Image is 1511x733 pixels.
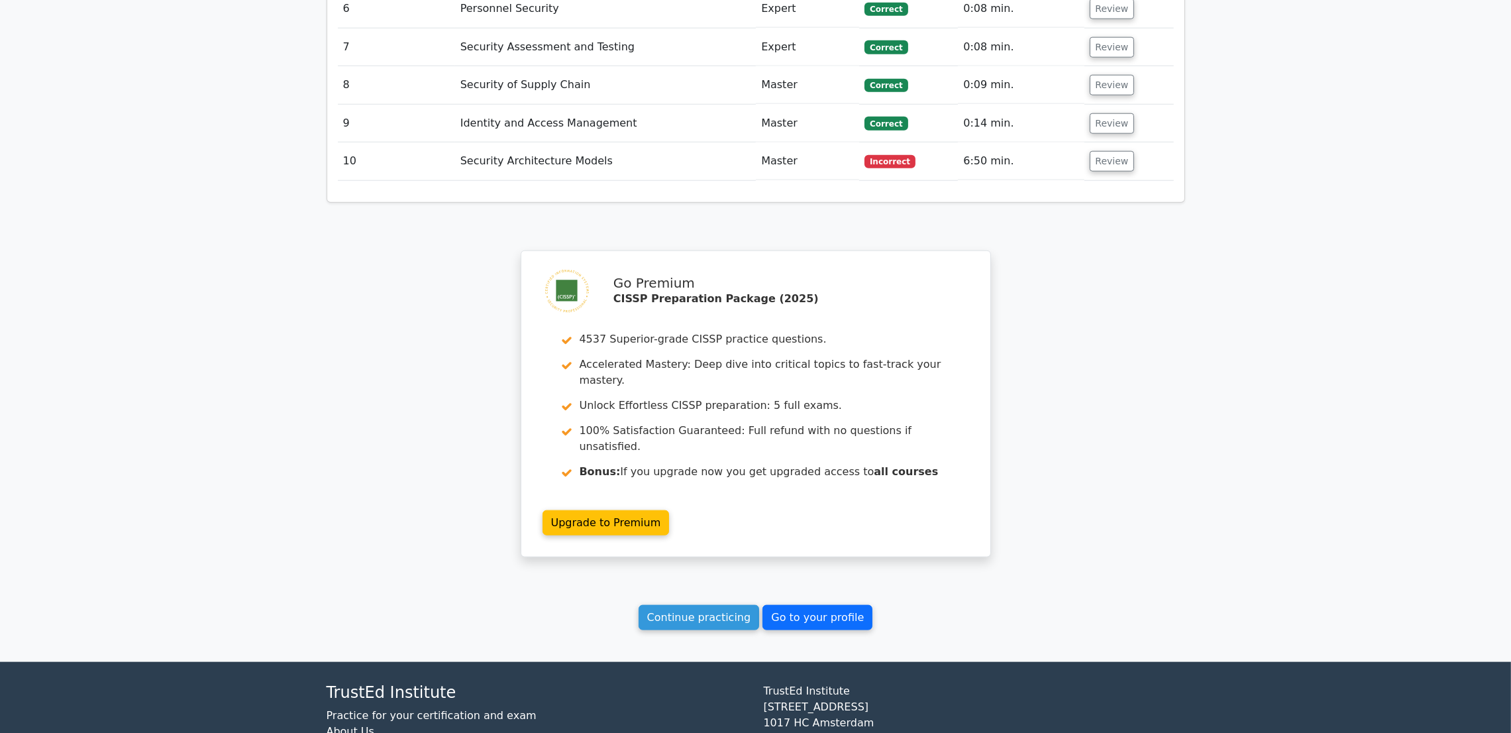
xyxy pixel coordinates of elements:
td: 0:09 min. [958,66,1084,104]
td: Expert [756,28,859,66]
a: Go to your profile [762,605,872,630]
span: Correct [864,3,908,16]
button: Review [1090,151,1135,172]
button: Review [1090,75,1135,95]
span: Correct [864,40,908,54]
td: Identity and Access Management [455,105,756,142]
td: 8 [338,66,455,104]
td: 7 [338,28,455,66]
td: Security Assessment and Testing [455,28,756,66]
td: 6:50 min. [958,142,1084,180]
h4: TrustEd Institute [327,683,748,703]
td: 0:14 min. [958,105,1084,142]
span: Correct [864,79,908,92]
button: Review [1090,37,1135,58]
a: Practice for your certification and exam [327,709,537,722]
a: Upgrade to Premium [543,510,670,536]
td: Master [756,66,859,104]
td: 10 [338,142,455,180]
td: 0:08 min. [958,28,1084,66]
a: Continue practicing [639,605,760,630]
td: Master [756,142,859,180]
button: Review [1090,113,1135,134]
td: 9 [338,105,455,142]
span: Incorrect [864,155,915,168]
span: Correct [864,117,908,130]
td: Security of Supply Chain [455,66,756,104]
td: Master [756,105,859,142]
td: Security Architecture Models [455,142,756,180]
